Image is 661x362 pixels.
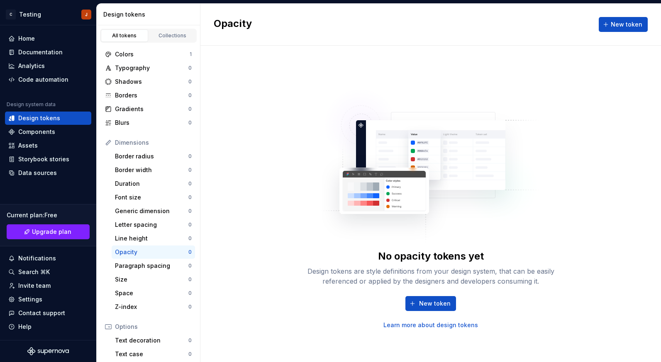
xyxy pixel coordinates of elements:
div: Text decoration [115,336,188,345]
a: Invite team [5,279,91,292]
div: Font size [115,193,188,202]
div: Components [18,128,55,136]
span: New token [611,20,642,29]
a: Storybook stories [5,153,91,166]
div: 0 [188,249,192,255]
div: 0 [188,208,192,214]
a: Colors1 [102,48,195,61]
a: Analytics [5,59,91,73]
div: Options [115,323,192,331]
a: Border width0 [112,163,195,177]
div: Border width [115,166,188,174]
svg: Supernova Logo [27,347,69,355]
a: Generic dimension0 [112,204,195,218]
a: Design tokens [5,112,91,125]
div: 0 [188,276,192,283]
div: 0 [188,194,192,201]
div: Blurs [115,119,188,127]
div: Settings [18,295,42,304]
div: Paragraph spacing [115,262,188,270]
a: Blurs0 [102,116,195,129]
h2: Opacity [214,17,252,32]
div: Collections [152,32,193,39]
a: Borders0 [102,89,195,102]
div: Code automation [18,75,68,84]
a: Duration0 [112,177,195,190]
div: Contact support [18,309,65,317]
div: 0 [188,262,192,269]
div: Duration [115,180,188,188]
a: Settings [5,293,91,306]
div: Z-index [115,303,188,311]
a: Z-index0 [112,300,195,313]
a: Home [5,32,91,45]
div: Data sources [18,169,57,177]
div: 0 [188,119,192,126]
a: Shadows0 [102,75,195,88]
button: Search ⌘K [5,265,91,279]
a: Paragraph spacing0 [112,259,195,272]
div: Borders [115,91,188,100]
div: Typography [115,64,188,72]
div: Line height [115,234,188,243]
div: Storybook stories [18,155,69,163]
button: Help [5,320,91,333]
div: Home [18,34,35,43]
span: New token [419,299,451,308]
div: 0 [188,153,192,160]
div: Colors [115,50,190,58]
div: C [6,10,16,19]
a: Components [5,125,91,138]
div: 0 [188,92,192,99]
a: Code automation [5,73,91,86]
div: Gradients [115,105,188,113]
div: 0 [188,221,192,228]
a: Data sources [5,166,91,180]
a: Size0 [112,273,195,286]
div: All tokens [104,32,145,39]
div: 1 [190,51,192,58]
div: Dimensions [115,138,192,147]
div: Assets [18,141,38,150]
a: Border radius0 [112,150,195,163]
div: Design tokens [103,10,197,19]
div: 0 [188,106,192,112]
a: Letter spacing0 [112,218,195,231]
div: Design tokens are style definitions from your design system, that can be easily referenced or app... [298,266,563,286]
button: Contact support [5,306,91,320]
div: Documentation [18,48,63,56]
div: 0 [188,351,192,357]
a: Typography0 [102,61,195,75]
div: Border radius [115,152,188,160]
button: New token [599,17,648,32]
div: Analytics [18,62,45,70]
div: 0 [188,337,192,344]
a: Opacity0 [112,245,195,259]
button: New token [405,296,456,311]
div: Letter spacing [115,221,188,229]
div: Design tokens [18,114,60,122]
a: Documentation [5,46,91,59]
div: No opacity tokens yet [378,250,484,263]
a: Text case0 [112,347,195,361]
div: 0 [188,65,192,71]
a: Gradients0 [102,102,195,116]
a: Text decoration0 [112,334,195,347]
a: Line height0 [112,232,195,245]
div: Help [18,323,32,331]
div: Text case [115,350,188,358]
div: Testing [19,10,41,19]
button: CTestingJ [2,5,95,23]
div: 0 [188,167,192,173]
button: Notifications [5,252,91,265]
button: Upgrade plan [7,224,90,239]
div: Opacity [115,248,188,256]
div: Space [115,289,188,297]
a: Assets [5,139,91,152]
a: Space0 [112,287,195,300]
div: 0 [188,235,192,242]
div: Invite team [18,282,51,290]
div: Shadows [115,78,188,86]
div: 0 [188,78,192,85]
